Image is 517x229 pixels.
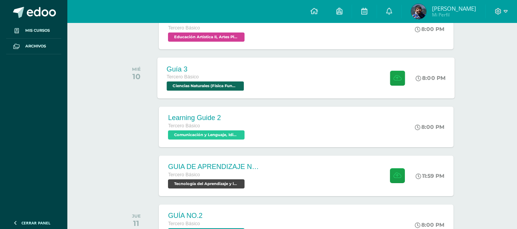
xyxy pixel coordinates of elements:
a: Mis cursos [6,23,61,39]
img: 2e7b0636809d57c010a357318f5ed69d.png [411,4,426,19]
span: Tercero Básico [168,172,200,177]
span: Mis cursos [25,28,50,34]
span: Tercero Básico [167,74,199,80]
div: GUÍA NO.2 [168,212,246,220]
div: GUIA DE APRENDIZAJE NO 3 / VIDEO [168,163,260,171]
div: Guía 3 [167,65,246,73]
div: 11:59 PM [416,172,444,179]
span: Educación Artística II, Artes Plásticas 'D' [168,32,245,42]
div: Learning Guide 2 [168,114,246,122]
div: 8:00 PM [415,221,444,228]
span: Cerrar panel [21,220,51,226]
div: 8:00 PM [416,75,446,81]
span: Comunicación y Lenguaje, Idioma Extranjero Inglés 'D' [168,130,245,140]
span: Ciencias Naturales (Física Fundamental) 'D' [167,81,244,91]
span: [PERSON_NAME] [432,5,476,12]
span: Tercero Básico [168,25,200,31]
span: Tercero Básico [168,123,200,128]
div: 10 [132,72,141,81]
span: Archivos [25,43,46,49]
div: JUE [132,213,141,219]
div: MIÉ [132,67,141,72]
span: Tecnología del Aprendizaje y la Comunicación (TIC) 'D' [168,179,245,188]
div: 11 [132,219,141,228]
span: Tercero Básico [168,221,200,226]
div: 8:00 PM [415,26,444,32]
a: Archivos [6,39,61,54]
span: Mi Perfil [432,11,476,18]
div: 8:00 PM [415,123,444,130]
